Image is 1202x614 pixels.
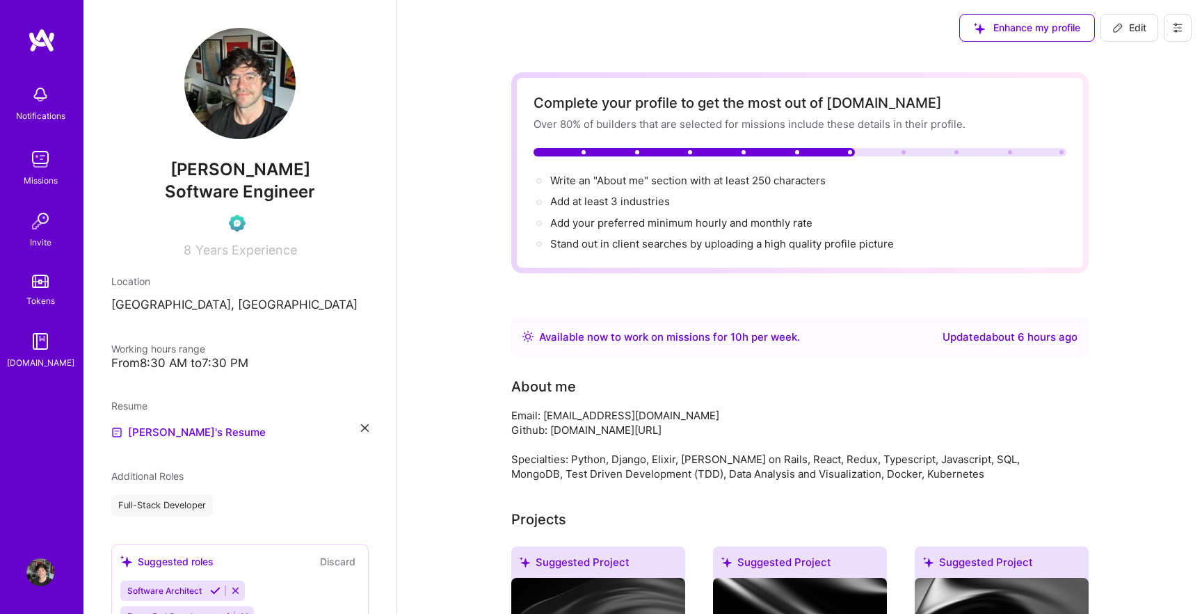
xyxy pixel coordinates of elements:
span: Additional Roles [111,470,184,482]
span: [PERSON_NAME] [111,159,369,180]
img: Invite [26,207,54,235]
div: Available now to work on missions for h per week . [539,329,800,346]
div: Tokens [26,293,55,308]
i: icon SuggestedTeams [520,557,530,567]
i: icon SuggestedTeams [721,557,732,567]
div: Over 80% of builders that are selected for missions include these details in their profile. [534,117,1066,131]
i: icon Close [361,424,369,432]
div: Invite [30,235,51,250]
img: User Avatar [26,558,54,586]
div: About me [511,376,576,397]
span: Software Architect [127,585,202,596]
div: Complete your profile to get the most out of [DOMAIN_NAME] [534,95,1066,111]
button: Discard [316,554,360,569]
img: User Avatar [184,28,296,139]
i: Accept [210,585,221,596]
button: Edit [1100,14,1158,42]
img: teamwork [26,145,54,173]
span: 8 [184,243,191,257]
img: Evaluation Call Pending [229,215,246,232]
img: Availability [522,331,534,342]
div: Notifications [16,108,65,123]
div: From 8:30 AM to 7:30 PM [111,356,369,371]
p: [GEOGRAPHIC_DATA], [GEOGRAPHIC_DATA] [111,297,369,314]
span: Add your preferred minimum hourly and monthly rate [550,216,812,229]
div: Missions [24,173,58,188]
span: Write an "About me" section with at least 250 characters [550,174,828,187]
i: Reject [230,585,241,596]
div: Suggested Project [915,547,1089,583]
div: Full-Stack Developer [111,494,213,517]
div: [DOMAIN_NAME] [7,355,74,370]
div: Updated about 6 hours ago [943,329,1077,346]
span: Working hours range [111,343,205,355]
img: Resume [111,427,122,438]
img: guide book [26,328,54,355]
div: Location [111,274,369,289]
div: Email: [EMAIL_ADDRESS][DOMAIN_NAME] Github: [DOMAIN_NAME][URL] Specialties: Python, Django, Elixi... [511,408,1068,481]
div: Projects [511,509,566,530]
img: bell [26,81,54,108]
div: Suggested Project [713,547,887,583]
span: Years Experience [195,243,297,257]
a: [PERSON_NAME]'s Resume [111,424,266,441]
span: Edit [1112,21,1146,35]
div: Suggested Project [511,547,685,583]
span: Resume [111,400,147,412]
span: Add at least 3 industries [550,195,670,208]
img: logo [28,28,56,53]
img: tokens [32,275,49,288]
i: icon SuggestedTeams [120,556,132,567]
span: 10 [730,330,742,344]
a: User Avatar [23,558,58,586]
div: Stand out in client searches by uploading a high quality profile picture [550,236,894,251]
span: Software Engineer [165,181,315,202]
div: Suggested roles [120,554,214,569]
i: icon SuggestedTeams [923,557,933,567]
